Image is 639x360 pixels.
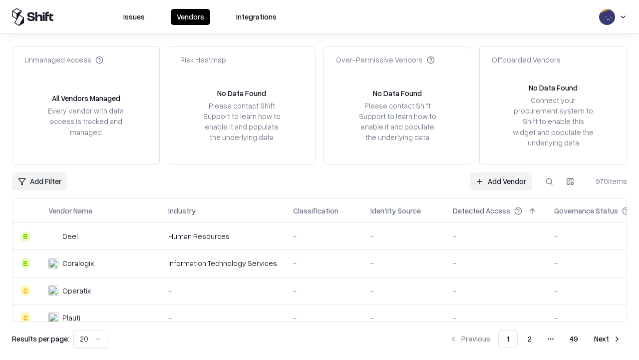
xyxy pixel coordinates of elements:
div: Vendor Name [48,205,92,216]
div: - [293,312,354,323]
div: No Data Found [217,88,266,98]
div: B [20,258,30,268]
div: C [20,285,30,295]
button: Add Filter [12,172,67,190]
div: Detected Access [453,205,510,216]
img: Coralogix [48,258,58,268]
img: Plauti [48,312,58,322]
button: Integrations [230,9,283,25]
div: 970 items [587,176,627,186]
div: - [453,312,538,323]
img: Deel [48,231,58,241]
div: Unmanaged Access [24,54,103,65]
div: Governance Status [554,205,618,216]
div: Please contact Shift Support to learn how to enable it and populate the underlying data [200,100,283,143]
button: Next [588,330,627,348]
div: B [20,231,30,241]
div: - [293,231,354,241]
div: - [370,285,437,296]
div: - [453,258,538,268]
div: - [293,285,354,296]
div: No Data Found [373,88,422,98]
div: Please contact Shift Support to learn how to enable it and populate the underlying data [356,100,439,143]
div: - [453,231,538,241]
div: Identity Source [370,205,421,216]
div: All Vendors Managed [52,93,120,103]
div: Plauti [62,312,80,323]
div: - [370,258,437,268]
div: Classification [293,205,338,216]
div: C [20,312,30,322]
a: Add Vendor [470,172,532,190]
div: Human Resources [168,231,277,241]
div: Over-Permissive Vendors [336,54,435,65]
div: Connect your procurement system to Shift to enable this widget and populate the underlying data [512,95,595,148]
button: Issues [117,9,151,25]
div: Coralogix [62,258,94,268]
button: Vendors [171,9,210,25]
button: 2 [520,330,540,348]
div: - [370,231,437,241]
div: Operatix [62,285,91,296]
button: 49 [562,330,586,348]
button: 1 [498,330,518,348]
div: Risk Heatmap [180,54,226,65]
div: - [370,312,437,323]
p: Results per page: [12,333,69,344]
div: Deel [62,231,78,241]
div: No Data Found [529,82,578,93]
div: Offboarded Vendors [492,54,561,65]
div: Industry [168,205,196,216]
div: - [168,312,277,323]
div: Information Technology Services [168,258,277,268]
div: - [453,285,538,296]
div: - [168,285,277,296]
div: - [293,258,354,268]
img: Operatix [48,285,58,295]
nav: pagination [443,330,627,348]
div: Every vendor with data access is tracked and managed [44,105,127,137]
